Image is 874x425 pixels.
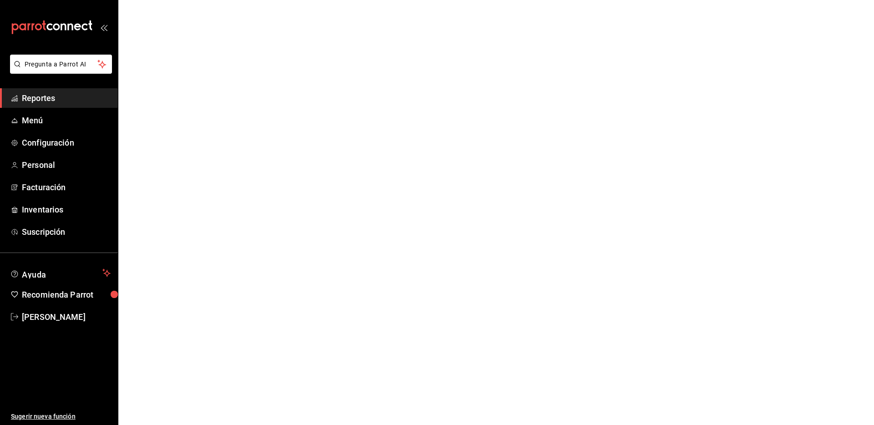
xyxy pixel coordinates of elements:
span: Facturación [22,181,111,193]
span: Configuración [22,137,111,149]
span: Recomienda Parrot [22,288,111,301]
button: Pregunta a Parrot AI [10,55,112,74]
span: Inventarios [22,203,111,216]
button: open_drawer_menu [100,24,107,31]
span: [PERSON_NAME] [22,311,111,323]
span: Suscripción [22,226,111,238]
span: Ayuda [22,268,99,278]
span: Pregunta a Parrot AI [25,60,98,69]
span: Reportes [22,92,111,104]
span: Menú [22,114,111,126]
a: Pregunta a Parrot AI [6,66,112,76]
span: Sugerir nueva función [11,412,111,421]
span: Personal [22,159,111,171]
